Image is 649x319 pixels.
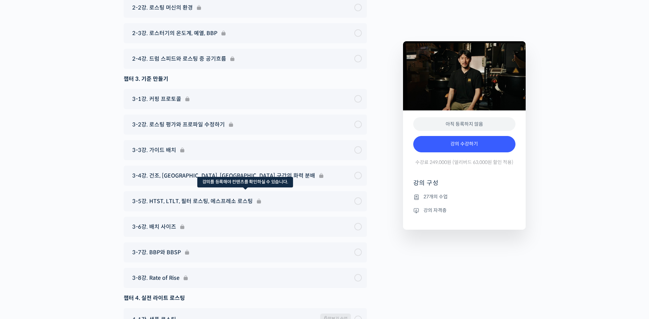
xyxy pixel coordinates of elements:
[105,226,113,232] span: 설정
[88,216,131,233] a: 설정
[2,216,45,233] a: 홈
[45,216,88,233] a: 대화
[413,206,515,214] li: 강의 자격증
[413,179,515,193] h4: 강의 구성
[62,227,71,232] span: 대화
[124,74,367,83] div: 챕터 3. 기준 만들기
[413,136,515,152] a: 강의 수강하기
[124,293,367,303] div: 챕터 4. 실전 라이트 로스팅
[415,159,513,166] span: 수강료 249,000원 (얼리버드 63,000원 할인 적용)
[21,226,26,232] span: 홈
[413,193,515,201] li: 27개의 수업
[413,117,515,131] div: 아직 등록하지 않음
